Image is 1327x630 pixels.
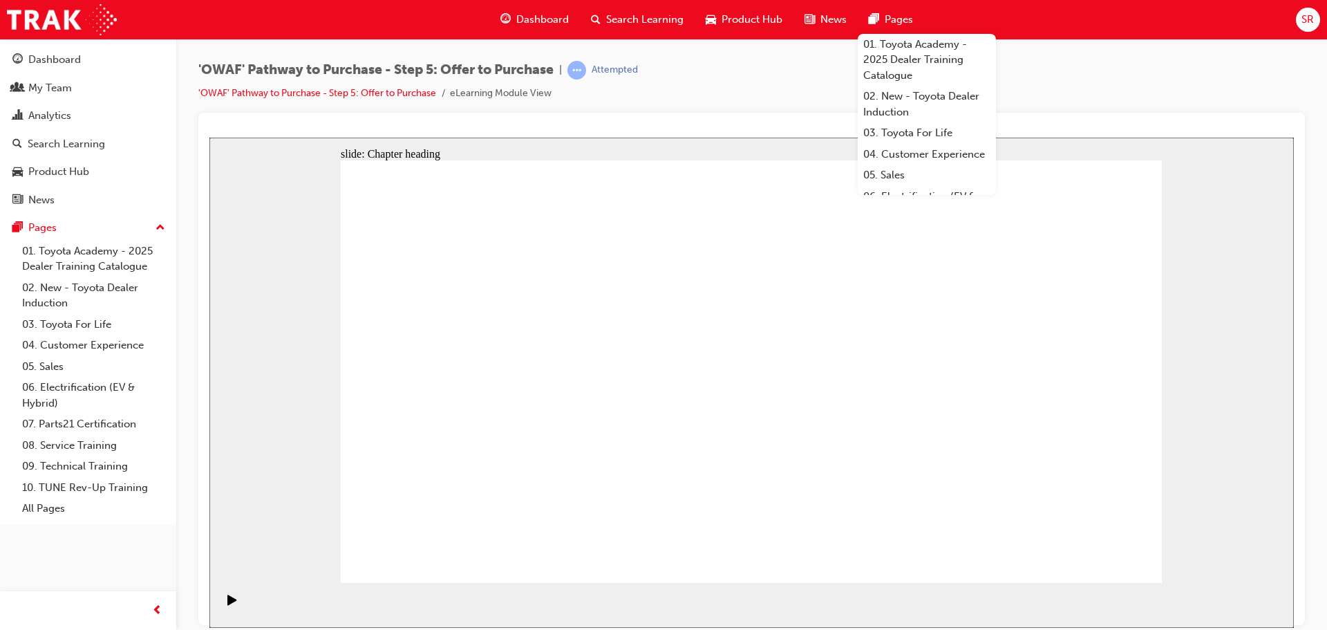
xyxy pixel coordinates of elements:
li: eLearning Module View [450,86,552,102]
button: DashboardMy TeamAnalyticsSearch LearningProduct HubNews [6,44,171,215]
a: 'OWAF' Pathway to Purchase - Step 5: Offer to Purchase [198,87,436,99]
a: car-iconProduct Hub [695,6,793,34]
span: news-icon [804,11,815,28]
span: search-icon [591,11,601,28]
button: Pages [6,215,171,241]
a: 09. Technical Training [17,456,171,477]
span: pages-icon [869,11,879,28]
button: SR [1296,8,1320,32]
div: Attempted [592,64,638,77]
span: car-icon [706,11,716,28]
span: search-icon [12,138,22,151]
a: 02. New - Toyota Dealer Induction [17,277,171,314]
a: pages-iconPages [858,6,924,34]
a: Dashboard [6,47,171,73]
span: car-icon [12,166,23,178]
a: Analytics [6,103,171,129]
span: Dashboard [516,12,569,28]
div: My Team [28,80,72,96]
div: News [28,192,55,208]
a: 07. Parts21 Certification [17,414,171,435]
a: 03. Toyota For Life [858,122,996,144]
a: 08. Service Training [17,435,171,456]
a: 04. Customer Experience [17,335,171,356]
div: Search Learning [28,136,105,152]
span: guage-icon [12,54,23,66]
span: Product Hub [722,12,782,28]
a: Search Learning [6,131,171,157]
a: 03. Toyota For Life [17,314,171,335]
span: 'OWAF' Pathway to Purchase - Step 5: Offer to Purchase [198,62,554,78]
span: news-icon [12,194,23,207]
span: guage-icon [500,11,511,28]
a: guage-iconDashboard [489,6,580,34]
img: Trak [7,4,117,35]
span: Search Learning [606,12,684,28]
div: Dashboard [28,52,81,68]
a: 06. Electrification (EV & Hybrid) [17,377,171,414]
a: All Pages [17,498,171,519]
button: Play (Ctrl+Alt+P) [7,456,30,480]
a: 06. Electrification (EV & Hybrid) [858,186,996,223]
a: search-iconSearch Learning [580,6,695,34]
a: news-iconNews [793,6,858,34]
div: Product Hub [28,164,89,180]
span: | [559,62,562,78]
a: 01. Toyota Academy - 2025 Dealer Training Catalogue [17,241,171,277]
div: playback controls [7,445,30,490]
span: Pages [885,12,913,28]
div: Analytics [28,108,71,124]
span: prev-icon [152,602,162,620]
a: 05. Sales [17,356,171,378]
a: 02. New - Toyota Dealer Induction [858,86,996,122]
a: 10. TUNE Rev-Up Training [17,477,171,499]
span: SR [1301,12,1314,28]
a: Product Hub [6,159,171,185]
a: 01. Toyota Academy - 2025 Dealer Training Catalogue [858,34,996,86]
div: Pages [28,220,57,236]
span: learningRecordVerb_ATTEMPT-icon [567,61,586,80]
a: My Team [6,75,171,101]
span: people-icon [12,82,23,95]
a: 04. Customer Experience [858,144,996,165]
a: News [6,187,171,213]
span: chart-icon [12,110,23,122]
a: 05. Sales [858,165,996,186]
span: up-icon [156,219,165,237]
span: pages-icon [12,222,23,234]
span: News [820,12,847,28]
